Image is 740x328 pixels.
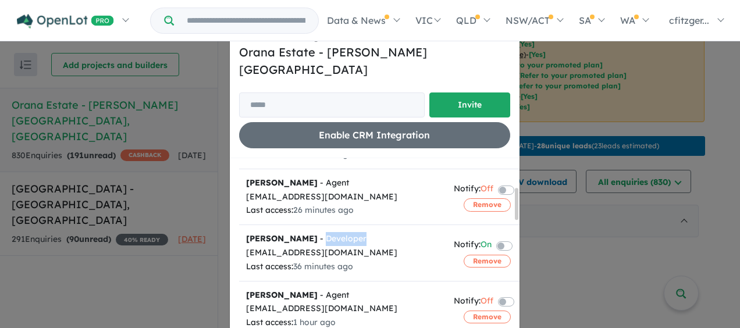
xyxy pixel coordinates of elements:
[454,238,492,254] div: Notify:
[481,294,493,310] span: Off
[293,149,353,159] span: 12 minutes ago
[481,182,493,198] span: Off
[17,14,114,28] img: Openlot PRO Logo White
[293,205,354,215] span: 26 minutes ago
[176,8,316,33] input: Try estate name, suburb, builder or developer
[464,255,511,268] button: Remove
[246,233,318,244] strong: [PERSON_NAME]
[246,302,440,316] div: [EMAIL_ADDRESS][DOMAIN_NAME]
[481,238,492,254] span: On
[246,290,318,300] strong: [PERSON_NAME]
[454,182,493,198] div: Notify:
[246,176,440,190] div: - Agent
[246,260,440,274] div: Last access:
[246,288,440,302] div: - Agent
[246,246,440,260] div: [EMAIL_ADDRESS][DOMAIN_NAME]
[246,190,440,204] div: [EMAIL_ADDRESS][DOMAIN_NAME]
[246,232,440,246] div: - Developer
[429,92,510,117] button: Invite
[464,311,511,323] button: Remove
[293,261,353,272] span: 36 minutes ago
[669,15,709,26] span: cfitzger...
[464,198,511,211] button: Remove
[454,294,493,310] div: Notify:
[246,204,440,218] div: Last access:
[239,122,510,148] button: Enable CRM Integration
[293,317,336,327] span: 1 hour ago
[246,177,318,188] strong: [PERSON_NAME]
[239,26,510,79] h5: Invite/manage team members for Orana Estate - [PERSON_NAME][GEOGRAPHIC_DATA]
